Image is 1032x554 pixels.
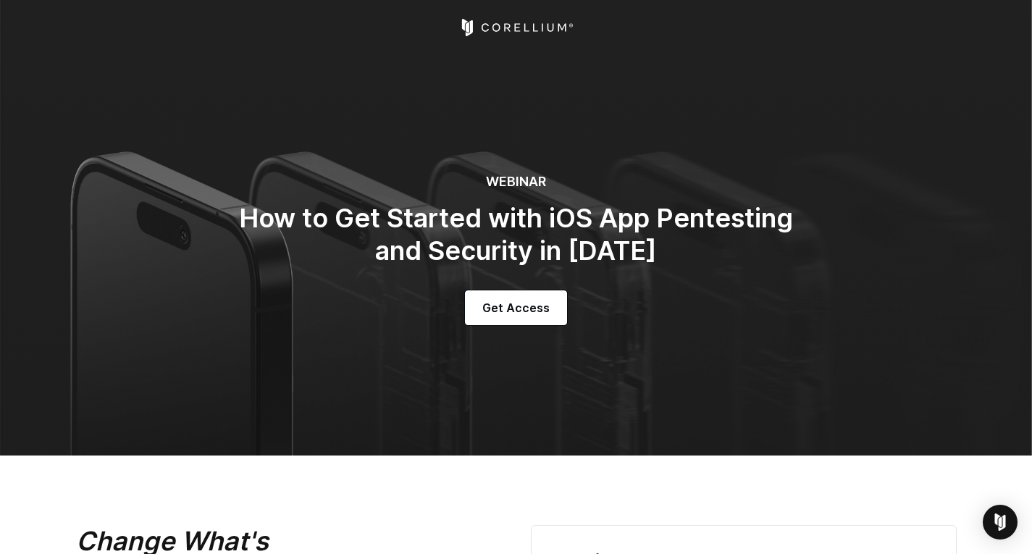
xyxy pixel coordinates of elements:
[482,299,550,316] span: Get Access
[458,19,574,36] a: Corellium Home
[227,174,806,190] h6: WEBINAR
[227,202,806,267] h2: How to Get Started with iOS App Pentesting and Security in [DATE]
[983,505,1018,540] div: Open Intercom Messenger
[465,290,567,325] a: Get Access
